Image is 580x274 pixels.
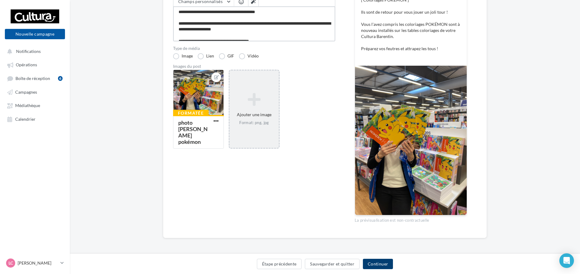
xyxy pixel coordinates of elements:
[58,76,63,81] div: 6
[257,259,302,269] button: Étape précédente
[559,253,574,268] div: Open Intercom Messenger
[9,260,13,266] span: LC
[173,46,335,50] label: Type de média
[173,53,193,59] label: Image
[363,259,393,269] button: Continuer
[16,62,37,68] span: Opérations
[198,53,214,59] label: Lien
[5,29,65,39] button: Nouvelle campagne
[4,100,66,111] a: Médiathèque
[173,110,209,116] div: Formatée
[219,53,234,59] label: GIF
[4,86,66,97] a: Campagnes
[178,119,208,145] div: photo [PERSON_NAME] pokémon
[15,76,50,81] span: Boîte de réception
[16,49,41,54] span: Notifications
[355,215,467,223] div: La prévisualisation est non-contractuelle
[15,103,40,108] span: Médiathèque
[173,64,335,68] div: Images du post
[239,53,259,59] label: Vidéo
[5,257,65,269] a: LC [PERSON_NAME]
[4,46,64,57] button: Notifications
[15,116,36,122] span: Calendrier
[4,59,66,70] a: Opérations
[15,89,37,95] span: Campagnes
[305,259,360,269] button: Sauvegarder et quitter
[4,113,66,124] a: Calendrier
[4,73,66,84] a: Boîte de réception6
[18,260,58,266] p: [PERSON_NAME]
